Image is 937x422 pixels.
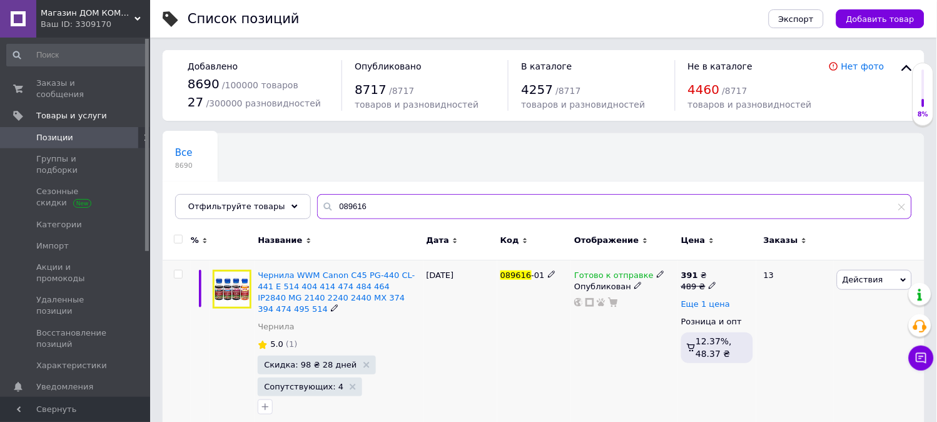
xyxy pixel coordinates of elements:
[355,61,422,71] span: Опубликовано
[521,82,553,97] span: 4257
[213,270,251,309] img: Чернила WWM Canon C45 PG-440 CL-441 E 514 404 414 474 484 464 IP2840 MG 2140 2240 2440 MX 374 394...
[843,275,883,284] span: Действия
[500,235,519,246] span: Код
[913,110,933,119] div: 8%
[779,14,814,24] span: Экспорт
[909,346,934,371] button: Чат с покупателем
[355,82,387,97] span: 8717
[317,194,912,219] input: Поиск по названию позиции, артикулу и поисковым запросам
[36,327,116,350] span: Восстановление позиций
[836,9,924,28] button: Добавить товар
[681,316,753,327] div: Розница и опт
[769,9,824,28] button: Экспорт
[427,235,450,246] span: Дата
[41,19,150,30] div: Ваш ID: 3309170
[188,95,203,110] span: 27
[846,14,914,24] span: Добавить товар
[681,299,730,309] span: Еще 1 цена
[389,86,414,96] span: / 8717
[574,281,675,292] div: Опубликован
[521,100,645,110] span: товаров и разновидностей
[36,240,69,252] span: Импорт
[688,100,812,110] span: товаров и разновидностей
[286,339,297,349] span: (1)
[258,235,302,246] span: Название
[188,76,220,91] span: 8690
[36,78,116,100] span: Заказы и сообщения
[270,339,283,349] span: 5.0
[696,336,732,359] span: 12.37%, 48.37 ₴
[36,110,107,121] span: Товары и услуги
[258,270,415,314] a: Чернила WWM Canon C45 PG-440 CL-441 E 514 404 414 474 484 464 IP2840 MG 2140 2240 2440 MX 374 394...
[258,321,294,332] a: Чернила
[722,86,747,96] span: / 8717
[188,13,300,26] div: Список позиций
[532,270,545,280] span: -01
[264,361,357,369] span: Скидка: 98 ₴ 28 дней
[36,381,93,393] span: Уведомления
[188,61,238,71] span: Добавлено
[521,61,572,71] span: В каталоге
[764,235,798,246] span: Заказы
[36,294,116,317] span: Удаленные позиции
[556,86,581,96] span: / 8717
[36,153,116,176] span: Группы и подборки
[206,98,322,108] span: / 300000 разновидностей
[574,270,654,284] span: Готово к отправке
[36,262,116,284] span: Акции и промокоды
[41,8,134,19] span: Магазин ДОМ КОМФОРТА
[175,161,193,170] span: 8690
[574,235,639,246] span: Отображение
[36,219,82,230] span: Категории
[681,281,717,292] div: 489 ₴
[6,44,148,66] input: Поиск
[500,270,532,280] span: 089616
[36,360,107,371] span: Характеристики
[264,383,343,391] span: Сопутствующих: 4
[681,270,698,280] b: 391
[841,61,884,71] a: Нет фото
[191,235,199,246] span: %
[175,147,193,158] span: Все
[681,235,706,246] span: Цена
[188,202,285,211] span: Отфильтруйте товары
[688,61,753,71] span: Не в каталоге
[36,186,116,208] span: Сезонные скидки
[688,82,720,97] span: 4460
[222,80,298,90] span: / 100000 товаров
[355,100,479,110] span: товаров и разновидностей
[681,270,717,281] div: ₴
[36,132,73,143] span: Позиции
